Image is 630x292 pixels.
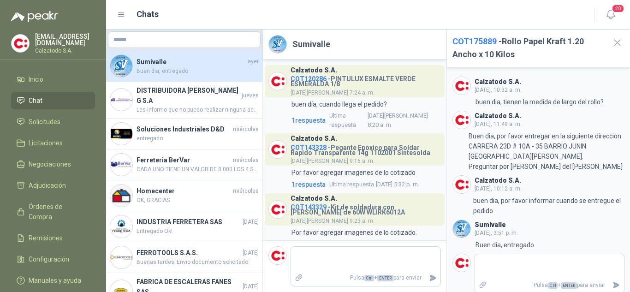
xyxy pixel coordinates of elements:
span: COT143328 [291,144,327,151]
span: Ultima respuesta [329,180,374,189]
a: Company LogoHomecentermiércolesOK, GRACIAS [106,180,262,211]
span: miércoles [233,156,259,165]
span: miércoles [233,125,259,134]
span: Chat [29,95,42,106]
span: Negociaciones [29,159,71,169]
img: Company Logo [453,111,470,129]
a: Company LogoFerreteria BerVarmiércolesCADA UNO TIENE UN VALOR DE 8.000 LOS 4 SERIAN 32.000 CON MU... [106,149,262,180]
span: [DATE], 10:32 a. m. [475,87,522,93]
a: Manuales y ayuda [11,272,95,289]
p: [EMAIL_ADDRESS][DOMAIN_NAME] [35,33,95,46]
a: Company LogoSoluciones Industriales D&Dmiércolesentregado [106,119,262,149]
span: COT143329 [291,203,327,211]
h3: Calzatodo S.A. [291,136,337,141]
span: entregado [137,134,259,143]
span: [DATE][PERSON_NAME] 9:16 a. m. [291,158,374,164]
h4: Ferreteria BerVar [137,155,231,165]
a: Adjudicación [11,177,95,194]
span: [DATE], 3:51 p. m. [475,230,518,236]
button: Enviar [425,270,440,286]
h4: - Kit de soldadura con [PERSON_NAME] de 60W WLIRK6012A [291,201,441,215]
span: [DATE], 10:12 a. m. [475,185,522,192]
p: buen día, cuando llega el pedido? [291,99,387,109]
p: Por favor agregar imagenes de lo cotizado [291,167,416,178]
span: COT120286 [291,75,327,83]
h4: Soluciones Industriales D&D [137,124,231,134]
span: Solicitudes [29,117,60,127]
a: Company LogoINDUSTRIA FERRETERA SAS[DATE]Entregado Ok! [106,211,262,242]
span: Buen dia, entregado [137,67,259,76]
h4: - PINTULUX ESMALTE VERDE ESMERALDA 1/8 [291,73,441,87]
p: buen dia, tienen la medida de largo del rollo? [475,97,604,107]
span: [DATE][PERSON_NAME] 8:20 a. m. [329,111,439,130]
h1: Chats [137,8,159,21]
span: [DATE] [243,249,259,257]
span: Entregado Ok! [137,227,259,236]
span: CADA UNO TIENE UN VALOR DE 8.000 LOS 4 SERIAN 32.000 CON MUCHO GUSTO FERRETRIA BERVAR [137,165,259,174]
span: [DATE] 5:32 p. m. [329,180,419,189]
span: ayer [248,57,259,66]
h3: Calzatodo S.A. [291,196,337,201]
span: ENTER [561,282,577,289]
p: buen dia, por favor informar cuando se entregue el pedido [473,196,624,216]
span: 20 [612,4,624,13]
button: 20 [602,6,619,23]
h4: DISTRIBUIDORA [PERSON_NAME] G S.A [137,85,240,106]
span: 1 respuesta [291,179,326,190]
p: Buen dia, por favor entregar en la siguiente direccion CARRERA 23D # 10A - 35 BARRIO JUNIN [GEOGR... [469,131,624,172]
a: Company LogoDISTRIBUIDORA [PERSON_NAME] G S.AjuevesLes informo que no puedo realizar ninguna acci... [106,82,262,119]
img: Logo peakr [11,11,58,22]
span: COT175889 [452,36,497,46]
img: Company Logo [110,89,132,111]
img: Company Logo [110,55,132,77]
label: Adjuntar archivos [291,270,307,286]
img: Company Logo [453,254,470,272]
span: OK, GRACIAS [137,196,259,205]
a: Company LogoFERROTOOLS S.A.S.[DATE]Buenas tardes; Envio documento solicitado. [106,242,262,273]
span: Les informo que no puedo realizar ninguna accion puesto que ambas solicitudes aparecen como "Desc... [137,106,259,114]
div: Sin respuestas [291,239,337,250]
h4: Sumivalle [137,57,246,67]
span: Buenas tardes; Envio documento solicitado. [137,258,259,267]
span: Manuales y ayuda [29,275,81,286]
span: [DATE][PERSON_NAME] 9:23 a. m. [291,218,374,224]
span: Ctrl [548,282,558,289]
span: jueves [242,91,259,100]
h4: - Pegante Epoxico para Soldar Rapido Transparente 14g 1102001 Sintesolda [291,142,441,155]
span: Remisiones [29,233,63,243]
span: ENTER [377,275,393,281]
img: Company Logo [269,201,286,218]
span: Adjudicación [29,180,66,191]
span: Configuración [29,254,69,264]
img: Company Logo [110,154,132,176]
img: Company Logo [453,220,470,238]
h2: Sumivalle [292,38,330,51]
a: Remisiones [11,229,95,247]
h3: Calzatodo S.A. [291,68,337,73]
img: Company Logo [110,246,132,268]
span: [DATE][PERSON_NAME] 7:24 a. m. [291,89,374,96]
p: Pulsa + para enviar [307,270,425,286]
a: Configuración [11,250,95,268]
span: Ctrl [364,275,374,281]
p: Por favor agregar imagenes de lo cotizado. [291,227,417,238]
span: [DATE] [243,282,259,291]
img: Company Logo [269,36,286,53]
img: Company Logo [269,72,286,90]
a: Inicio [11,71,95,88]
span: [DATE] [243,218,259,226]
span: Órdenes de Compra [29,202,86,222]
a: Company LogoSumivalleayerBuen dia, entregado [106,51,262,82]
img: Company Logo [110,215,132,238]
a: Licitaciones [11,134,95,152]
a: Chat [11,92,95,109]
span: Inicio [29,74,43,84]
p: Buen dia, entregado [475,240,534,250]
h3: Calzatodo S.A. [475,178,521,183]
img: Company Logo [453,176,470,193]
h4: Homecenter [137,186,231,196]
span: 1 respuesta [291,115,326,125]
span: Licitaciones [29,138,63,148]
span: miércoles [233,187,259,196]
a: Negociaciones [11,155,95,173]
